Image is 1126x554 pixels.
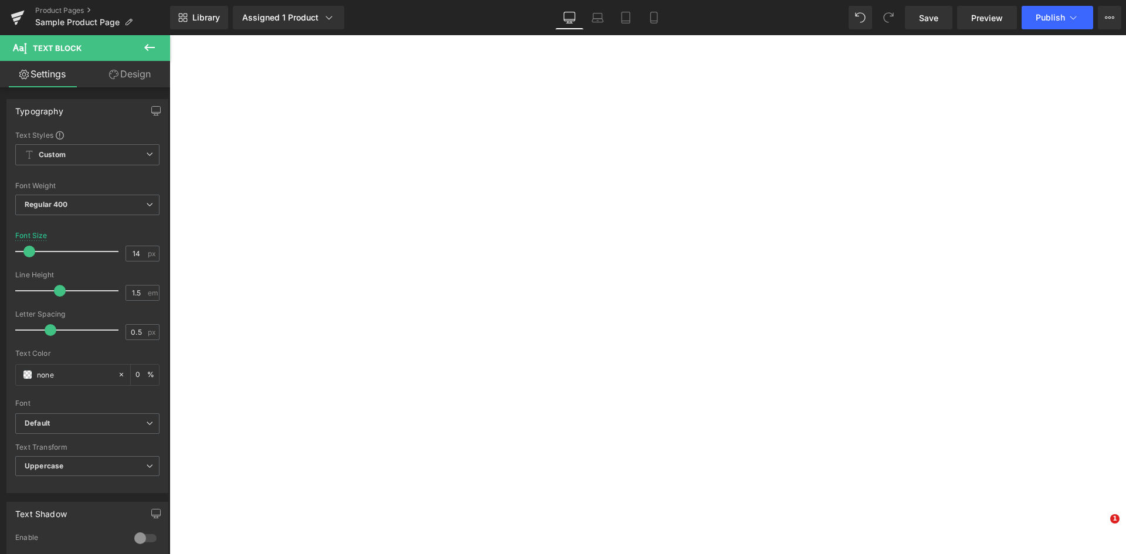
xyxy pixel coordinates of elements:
[25,461,63,470] b: Uppercase
[1110,514,1120,524] span: 1
[35,18,120,27] span: Sample Product Page
[640,6,668,29] a: Mobile
[15,182,160,190] div: Font Weight
[1098,6,1121,29] button: More
[242,12,335,23] div: Assigned 1 Product
[1086,514,1114,542] iframe: Intercom live chat
[35,6,170,15] a: Product Pages
[584,6,612,29] a: Laptop
[87,61,172,87] a: Design
[1036,13,1065,22] span: Publish
[39,150,66,160] b: Custom
[957,6,1017,29] a: Preview
[148,328,158,336] span: px
[971,12,1003,24] span: Preview
[25,200,68,209] b: Regular 400
[15,271,160,279] div: Line Height
[33,43,82,53] span: Text Block
[15,232,48,240] div: Font Size
[877,6,900,29] button: Redo
[15,502,67,519] div: Text Shadow
[849,6,872,29] button: Undo
[148,289,158,297] span: em
[170,6,228,29] a: New Library
[15,443,160,451] div: Text Transform
[612,6,640,29] a: Tablet
[919,12,938,24] span: Save
[1022,6,1093,29] button: Publish
[131,365,159,385] div: %
[192,12,220,23] span: Library
[15,399,160,407] div: Font
[15,130,160,140] div: Text Styles
[37,368,112,381] input: Color
[15,533,123,545] div: Enable
[148,250,158,257] span: px
[25,419,50,429] i: Default
[15,310,160,318] div: Letter Spacing
[15,100,63,116] div: Typography
[555,6,584,29] a: Desktop
[15,349,160,358] div: Text Color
